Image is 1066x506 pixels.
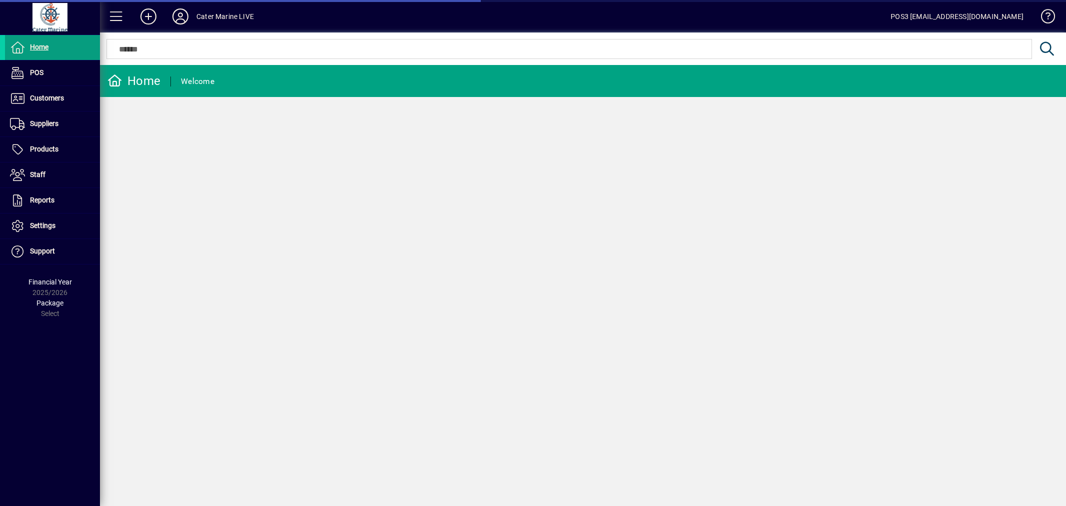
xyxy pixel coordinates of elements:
[181,73,214,89] div: Welcome
[107,73,160,89] div: Home
[28,278,72,286] span: Financial Year
[5,60,100,85] a: POS
[30,119,58,127] span: Suppliers
[1034,2,1054,34] a: Knowledge Base
[5,239,100,264] a: Support
[30,196,54,204] span: Reports
[30,170,45,178] span: Staff
[5,137,100,162] a: Products
[30,145,58,153] span: Products
[5,213,100,238] a: Settings
[30,221,55,229] span: Settings
[891,8,1024,24] div: POS3 [EMAIL_ADDRESS][DOMAIN_NAME]
[30,43,48,51] span: Home
[30,68,43,76] span: POS
[5,188,100,213] a: Reports
[36,299,63,307] span: Package
[132,7,164,25] button: Add
[5,86,100,111] a: Customers
[30,247,55,255] span: Support
[30,94,64,102] span: Customers
[5,162,100,187] a: Staff
[5,111,100,136] a: Suppliers
[164,7,196,25] button: Profile
[196,8,254,24] div: Cater Marine LIVE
